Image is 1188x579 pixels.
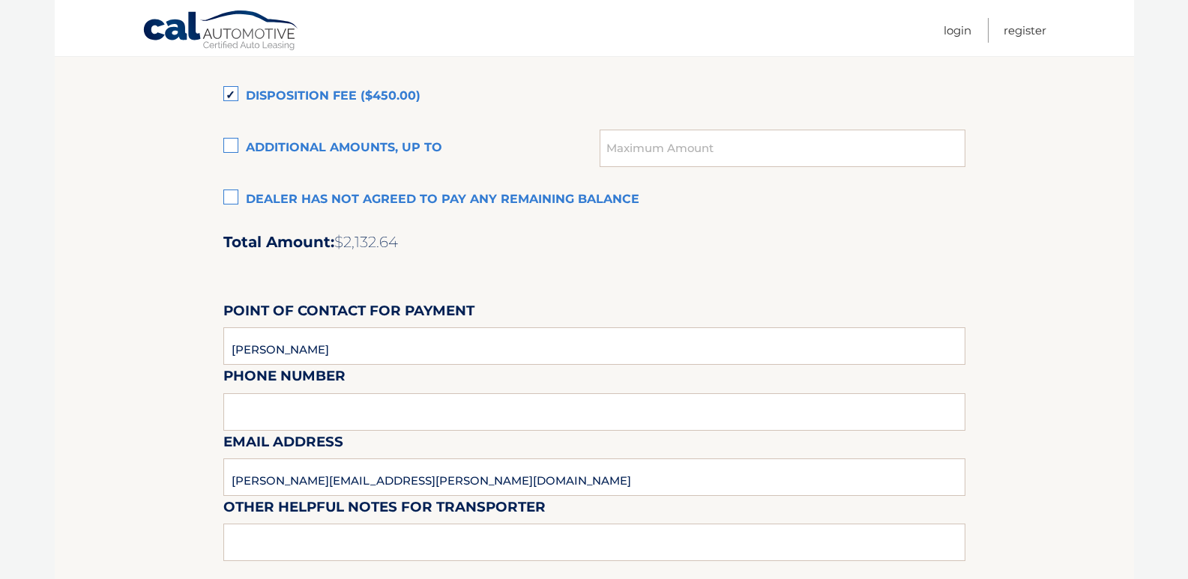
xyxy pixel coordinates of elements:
[142,10,300,53] a: Cal Automotive
[334,233,398,251] span: $2,132.64
[223,233,965,252] h2: Total Amount:
[223,133,600,163] label: Additional amounts, up to
[223,185,965,215] label: Dealer has not agreed to pay any remaining balance
[944,18,971,43] a: Login
[223,300,474,327] label: Point of Contact for Payment
[1004,18,1046,43] a: Register
[600,130,965,167] input: Maximum Amount
[223,82,965,112] label: Disposition Fee ($450.00)
[223,431,343,458] label: Email Address
[223,496,546,524] label: Other helpful notes for transporter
